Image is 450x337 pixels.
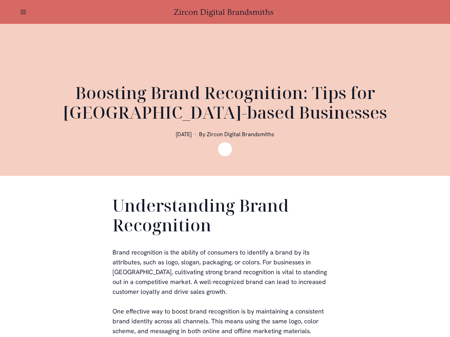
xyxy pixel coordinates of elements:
[56,83,394,122] h1: Boosting Brand Recognition: Tips for [GEOGRAPHIC_DATA]-based Businesses
[218,142,232,156] img: Zircon Digital Brandsmiths
[176,131,192,138] span: [DATE]
[199,131,274,138] span: By Zircon Digital Brandsmiths
[174,7,276,17] a: Zircon Digital Brandsmiths
[112,247,337,297] p: Brand recognition is the ability of consumers to identify a brand by its attributes, such as logo...
[194,131,196,138] span: ·
[112,196,337,238] h2: Understanding Brand Recognition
